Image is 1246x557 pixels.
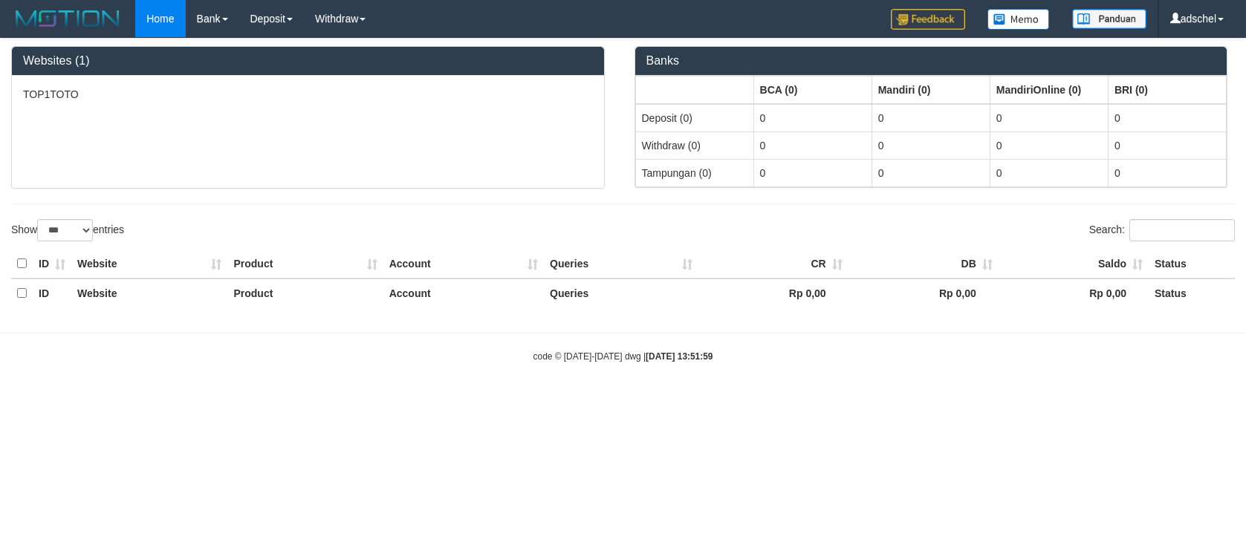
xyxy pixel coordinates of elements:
th: Rp 0,00 [848,278,999,307]
th: DB [848,250,999,278]
th: Group: activate to sort column ascending [1108,76,1226,104]
th: Status [1149,250,1235,278]
td: 0 [1108,104,1226,132]
h3: Banks [646,54,1216,68]
img: Feedback.jpg [891,9,965,30]
td: 0 [1108,131,1226,159]
label: Search: [1089,219,1235,241]
td: 0 [990,104,1108,132]
td: 0 [990,131,1108,159]
label: Show entries [11,219,124,241]
td: 0 [1108,159,1226,186]
img: panduan.png [1072,9,1146,29]
td: Deposit (0) [635,104,753,132]
th: Website [71,250,227,278]
td: 0 [990,159,1108,186]
th: Status [1149,278,1235,307]
th: Group: activate to sort column ascending [990,76,1108,104]
th: Queries [544,250,698,278]
th: Group: activate to sort column ascending [753,76,872,104]
td: 0 [872,104,990,132]
th: Product [227,278,383,307]
th: Account [383,278,544,307]
td: 0 [872,159,990,186]
th: Rp 0,00 [999,278,1149,307]
img: Button%20Memo.svg [987,9,1050,30]
input: Search: [1129,219,1235,241]
small: code © [DATE]-[DATE] dwg | [533,351,713,362]
th: Saldo [999,250,1149,278]
h3: Websites (1) [23,54,593,68]
td: Tampungan (0) [635,159,753,186]
th: Rp 0,00 [698,278,848,307]
th: Queries [544,278,698,307]
td: 0 [753,131,872,159]
th: ID [33,278,71,307]
p: TOP1TOTO [23,87,593,102]
select: Showentries [37,219,93,241]
td: 0 [753,159,872,186]
img: MOTION_logo.png [11,7,124,30]
td: 0 [753,104,872,132]
th: Group: activate to sort column ascending [635,76,753,104]
th: ID [33,250,71,278]
td: 0 [872,131,990,159]
td: Withdraw (0) [635,131,753,159]
th: Account [383,250,544,278]
strong: [DATE] 13:51:59 [646,351,713,362]
th: Website [71,278,227,307]
th: Product [227,250,383,278]
th: CR [698,250,848,278]
th: Group: activate to sort column ascending [872,76,990,104]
